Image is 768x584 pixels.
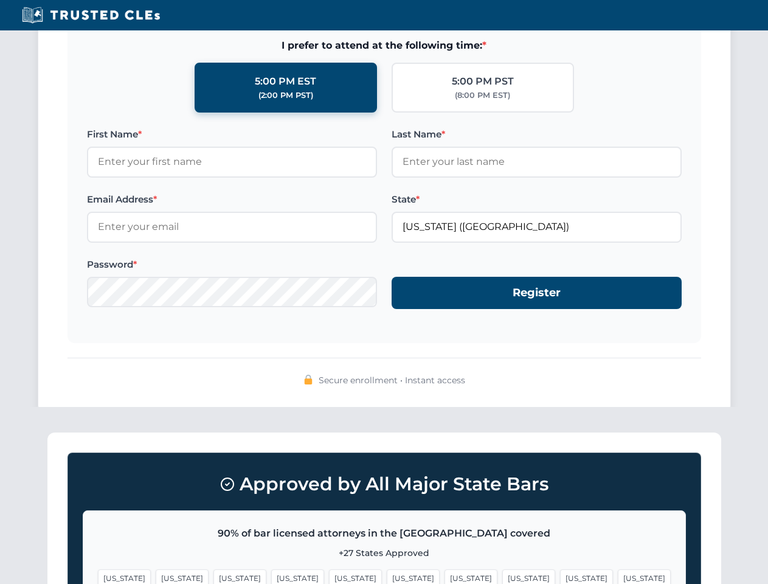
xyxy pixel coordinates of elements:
[392,147,682,177] input: Enter your last name
[87,257,377,272] label: Password
[83,468,686,501] h3: Approved by All Major State Bars
[319,374,465,387] span: Secure enrollment • Instant access
[98,526,671,541] p: 90% of bar licensed attorneys in the [GEOGRAPHIC_DATA] covered
[455,89,510,102] div: (8:00 PM EST)
[87,38,682,54] span: I prefer to attend at the following time:
[87,147,377,177] input: Enter your first name
[392,277,682,309] button: Register
[87,127,377,142] label: First Name
[18,6,164,24] img: Trusted CLEs
[87,212,377,242] input: Enter your email
[303,375,313,384] img: 🔒
[255,74,316,89] div: 5:00 PM EST
[392,192,682,207] label: State
[258,89,313,102] div: (2:00 PM PST)
[87,192,377,207] label: Email Address
[98,546,671,560] p: +27 States Approved
[452,74,514,89] div: 5:00 PM PST
[392,212,682,242] input: Florida (FL)
[392,127,682,142] label: Last Name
